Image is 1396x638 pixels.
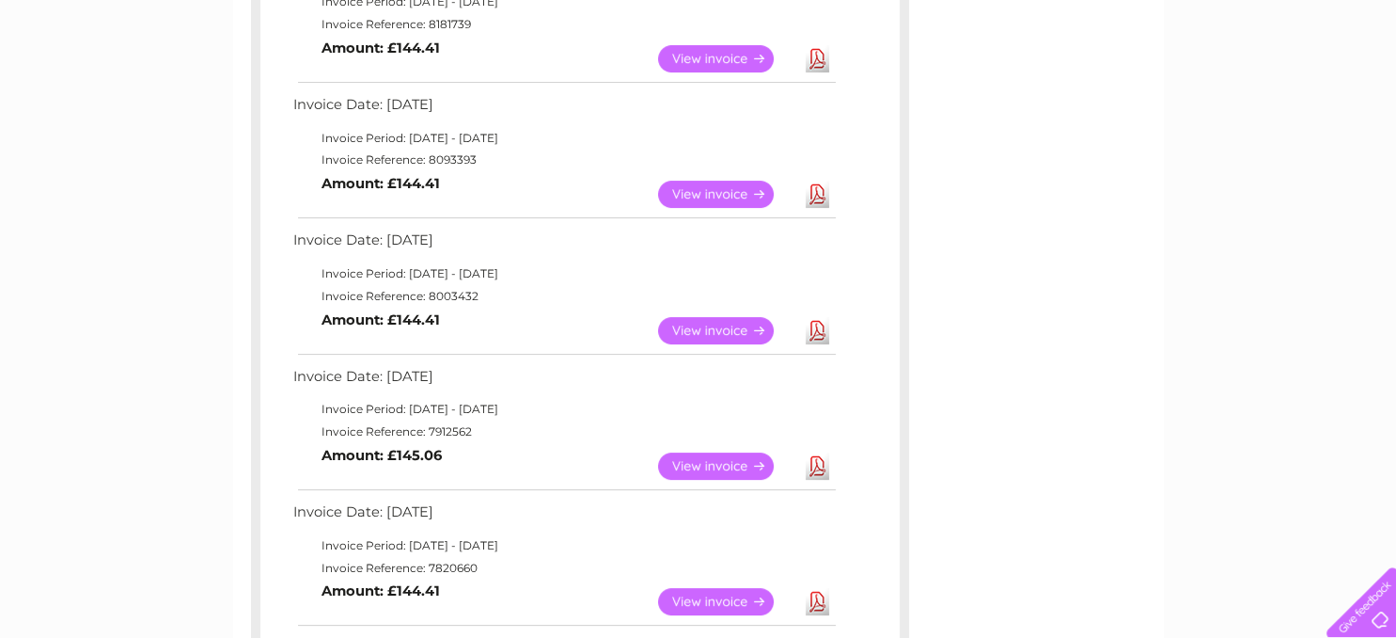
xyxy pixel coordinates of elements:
td: Invoice Period: [DATE] - [DATE] [289,263,839,285]
td: Invoice Date: [DATE] [289,500,839,534]
a: Download [806,181,829,208]
td: Invoice Reference: 8003432 [289,285,839,308]
a: Download [806,588,829,615]
a: View [658,181,796,208]
b: Amount: £145.06 [322,447,442,464]
a: Contact [1271,80,1317,94]
a: Telecoms [1165,80,1221,94]
a: Download [806,45,829,72]
b: Amount: £144.41 [322,175,440,192]
img: logo.png [49,49,145,106]
b: Amount: £144.41 [322,311,440,328]
a: View [658,317,796,344]
td: Invoice Reference: 7820660 [289,557,839,580]
a: View [658,453,796,480]
a: View [658,45,796,72]
td: Invoice Period: [DATE] - [DATE] [289,398,839,421]
td: Invoice Reference: 8093393 [289,149,839,171]
td: Invoice Period: [DATE] - [DATE] [289,534,839,557]
a: Blog [1232,80,1260,94]
a: Download [806,317,829,344]
a: View [658,588,796,615]
a: Log out [1334,80,1378,94]
b: Amount: £144.41 [322,40,440,56]
td: Invoice Period: [DATE] - [DATE] [289,127,839,150]
a: 0333 014 3131 [1042,9,1171,33]
td: Invoice Date: [DATE] [289,92,839,127]
td: Invoice Date: [DATE] [289,364,839,399]
td: Invoice Date: [DATE] [289,228,839,263]
a: Energy [1112,80,1153,94]
div: Clear Business is a trading name of Verastar Limited (registered in [GEOGRAPHIC_DATA] No. 3667643... [255,10,1143,91]
td: Invoice Reference: 7912562 [289,421,839,443]
b: Amount: £144.41 [322,582,440,599]
a: Download [806,453,829,480]
a: Water [1065,80,1101,94]
td: Invoice Reference: 8181739 [289,13,839,36]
